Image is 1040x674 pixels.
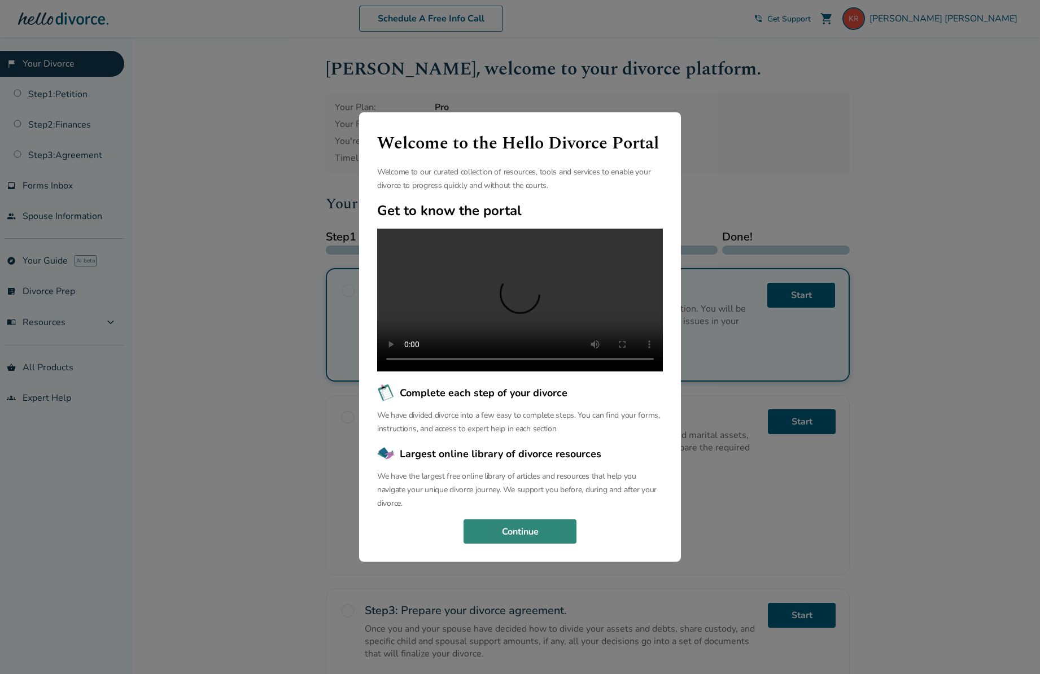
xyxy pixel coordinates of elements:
h2: Get to know the portal [377,202,663,220]
span: Largest online library of divorce resources [400,447,601,461]
span: Complete each step of your divorce [400,386,567,400]
img: Complete each step of your divorce [377,384,395,402]
p: We have the largest free online library of articles and resources that help you navigate your uni... [377,470,663,510]
button: Continue [464,519,576,544]
h1: Welcome to the Hello Divorce Portal [377,130,663,156]
p: Welcome to our curated collection of resources, tools and services to enable your divorce to prog... [377,165,663,192]
p: We have divided divorce into a few easy to complete steps. You can find your forms, instructions,... [377,409,663,436]
img: Largest online library of divorce resources [377,445,395,463]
